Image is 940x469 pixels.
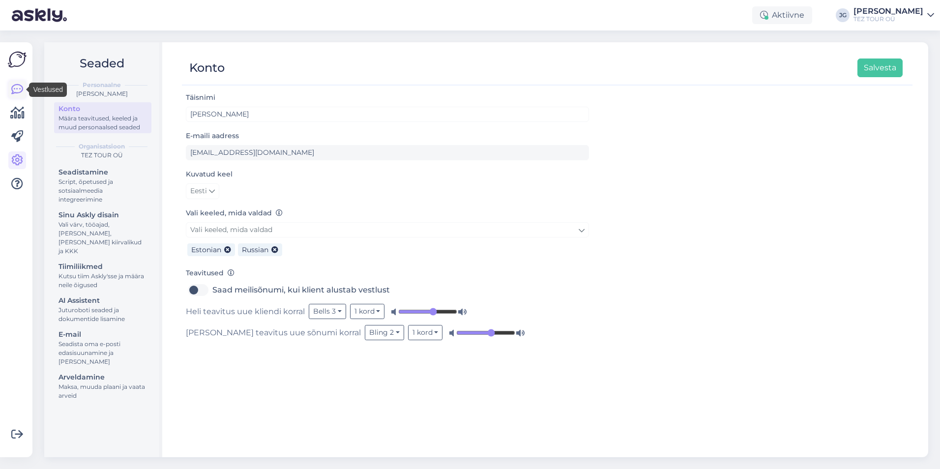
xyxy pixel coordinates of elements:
div: Tiimiliikmed [59,262,147,272]
button: 1 kord [350,304,385,319]
div: Määra teavitused, keeled ja muud personaalsed seaded [59,114,147,132]
div: Konto [59,104,147,114]
a: [PERSON_NAME]TEZ TOUR OÜ [853,7,934,23]
label: E-maili aadress [186,131,239,141]
div: E-mail [59,329,147,340]
label: Täisnimi [186,92,215,103]
div: Seadistamine [59,167,147,177]
button: Bling 2 [365,325,404,340]
div: [PERSON_NAME] teavitus uue sõnumi korral [186,325,589,340]
div: Juturoboti seaded ja dokumentide lisamine [59,306,147,323]
a: AI AssistentJuturoboti seaded ja dokumentide lisamine [54,294,151,325]
button: Salvesta [857,59,903,77]
div: Konto [189,59,225,77]
div: [PERSON_NAME] [52,89,151,98]
span: Estonian [191,245,221,254]
b: Personaalne [83,81,121,89]
div: Seadista oma e-posti edasisuunamine ja [PERSON_NAME] [59,340,147,366]
label: Teavitused [186,268,235,278]
div: Aktiivne [752,6,812,24]
div: JG [836,8,850,22]
div: Kutsu tiim Askly'sse ja määra neile õigused [59,272,147,290]
input: Sisesta nimi [186,107,589,122]
span: Vali keeled, mida valdad [190,225,272,234]
div: Vestlused [29,83,67,97]
a: SeadistamineScript, õpetused ja sotsiaalmeedia integreerimine [54,166,151,205]
a: Eesti [186,183,219,199]
a: TiimiliikmedKutsu tiim Askly'sse ja määra neile õigused [54,260,151,291]
b: Organisatsioon [79,142,125,151]
a: Vali keeled, mida valdad [186,222,589,237]
a: KontoMäära teavitused, keeled ja muud personaalsed seaded [54,102,151,133]
label: Saad meilisõnumi, kui klient alustab vestlust [212,282,390,298]
label: Vali keeled, mida valdad [186,208,283,218]
h2: Seaded [52,54,151,73]
button: 1 kord [408,325,443,340]
div: Sinu Askly disain [59,210,147,220]
span: Eesti [190,186,207,197]
label: Kuvatud keel [186,169,233,179]
div: [PERSON_NAME] [853,7,923,15]
div: TEZ TOUR OÜ [52,151,151,160]
input: Sisesta e-maili aadress [186,145,589,160]
button: Bells 3 [309,304,346,319]
div: Script, õpetused ja sotsiaalmeedia integreerimine [59,177,147,204]
a: Sinu Askly disainVali värv, tööajad, [PERSON_NAME], [PERSON_NAME] kiirvalikud ja KKK [54,208,151,257]
img: Askly Logo [8,50,27,69]
a: ArveldamineMaksa, muuda plaani ja vaata arveid [54,371,151,402]
span: Russian [242,245,268,254]
div: Heli teavitus uue kliendi korral [186,304,589,319]
a: E-mailSeadista oma e-posti edasisuunamine ja [PERSON_NAME] [54,328,151,368]
div: Maksa, muuda plaani ja vaata arveid [59,382,147,400]
div: AI Assistent [59,295,147,306]
div: TEZ TOUR OÜ [853,15,923,23]
div: Vali värv, tööajad, [PERSON_NAME], [PERSON_NAME] kiirvalikud ja KKK [59,220,147,256]
div: Arveldamine [59,372,147,382]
